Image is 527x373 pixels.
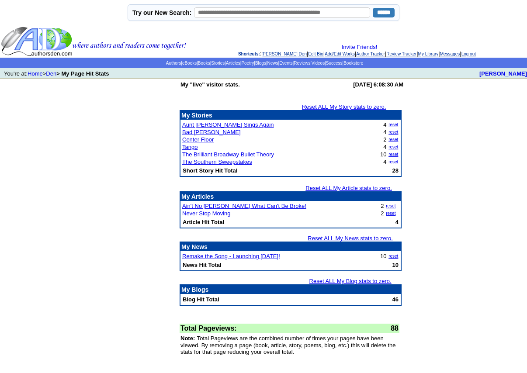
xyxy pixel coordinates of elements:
[28,70,43,77] a: Home
[418,52,439,56] a: My Library
[279,61,293,66] a: Events
[181,193,400,200] p: My Articles
[262,52,307,56] a: [PERSON_NAME] Den
[4,70,109,77] font: You're at: >
[356,52,385,56] a: Author Tracker
[386,204,395,208] a: reset
[309,278,392,284] a: Reset ALL My Blog stats to zero.
[181,286,400,293] p: My Blogs
[182,136,214,143] a: Center Floor
[391,325,399,332] font: 88
[383,121,386,128] font: 4
[1,26,186,57] img: header_logo2.gif
[182,253,280,259] a: Remake the Song - Launching [DATE]!
[312,61,325,66] a: Videos
[388,145,398,149] a: reset
[181,243,400,250] p: My News
[325,52,355,56] a: Add/Edit Works
[294,61,310,66] a: Reviews
[383,159,386,165] font: 4
[183,219,224,225] b: Article Hit Total
[302,104,386,110] a: Reset ALL My Story stats to zero.
[182,144,198,150] a: Tango
[166,61,181,66] a: Authors
[198,61,210,66] a: Books
[392,167,399,174] b: 28
[181,112,400,119] p: My Stories
[183,167,237,174] b: Short Story Hit Total
[388,159,398,164] a: reset
[381,203,384,209] font: 2
[326,61,343,66] a: Success
[392,262,399,268] b: 10
[182,159,252,165] a: The Southern Sweepstakes
[238,52,260,56] span: Shortcuts:
[383,144,386,150] font: 4
[183,262,222,268] b: News Hit Total
[388,122,398,127] a: reset
[380,151,386,158] font: 10
[388,137,398,142] a: reset
[383,136,386,143] font: 2
[395,219,399,225] b: 4
[182,151,274,158] a: The Brilliant Broadway Bullet Theory
[182,210,231,217] a: Never Stop Moving
[46,70,56,77] a: Den
[132,9,191,16] label: Try our New Search:
[380,253,386,259] font: 10
[180,325,237,332] font: Total Pageviews:
[388,152,398,157] a: reset
[308,52,323,56] a: Edit Bio
[255,61,266,66] a: Blogs
[182,129,241,135] a: Bad [PERSON_NAME]
[461,52,476,56] a: Log out
[241,61,254,66] a: Poetry
[343,61,363,66] a: Bookstore
[211,61,225,66] a: Stories
[479,70,527,77] a: [PERSON_NAME]
[440,52,460,56] a: Messages
[182,121,274,128] a: Aunt [PERSON_NAME] Sings Again
[183,296,219,303] b: Blog Hit Total
[308,235,393,242] a: Reset ALL My News stats to zero.
[188,44,526,57] div: : | | | | | | |
[305,185,392,191] a: Reset ALL My Article stats to zero.
[383,129,386,135] font: 4
[226,61,240,66] a: Articles
[182,61,197,66] a: eBooks
[392,296,399,303] b: 46
[180,335,195,342] font: Note:
[180,335,396,355] font: Total Pageviews are the combined number of times your pages have been viewed. By removing a page ...
[386,211,395,216] a: reset
[342,44,378,50] a: Invite Friends!
[353,81,403,88] b: [DATE] 6:08:30 AM
[388,254,398,259] a: reset
[56,70,109,77] b: > My Page Hit Stats
[381,210,384,217] font: 2
[388,130,398,135] a: reset
[180,81,240,88] b: My "live" visitor stats.
[267,61,278,66] a: News
[386,52,416,56] a: Review Tracker
[182,203,306,209] a: Ain't No [PERSON_NAME] What Can't Be Broke!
